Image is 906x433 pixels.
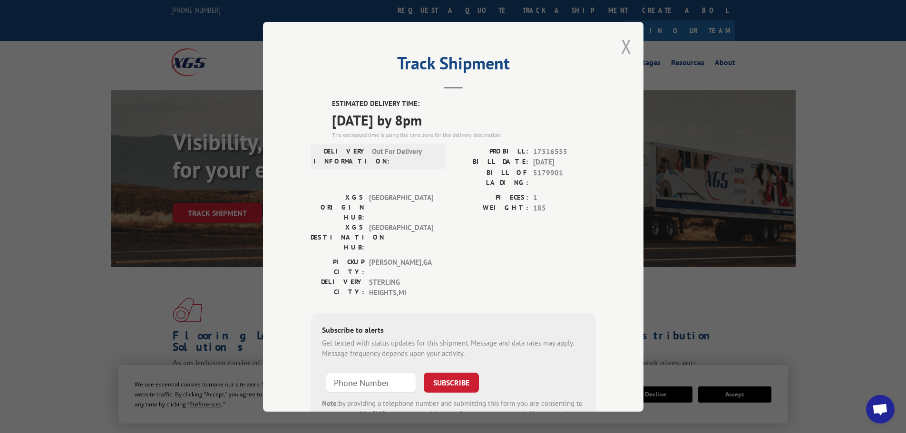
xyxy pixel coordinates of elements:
[326,372,416,392] input: Phone Number
[372,146,436,166] span: Out For Delivery
[533,167,596,187] span: 5179901
[533,157,596,168] span: [DATE]
[621,34,632,59] button: Close modal
[369,277,433,298] span: STERLING HEIGHTS , MI
[533,192,596,203] span: 1
[311,277,364,298] label: DELIVERY CITY:
[453,203,528,214] label: WEIGHT:
[533,146,596,157] span: 17516555
[369,222,433,252] span: [GEOGRAPHIC_DATA]
[866,395,895,423] div: Open chat
[332,109,596,130] span: [DATE] by 8pm
[453,146,528,157] label: PROBILL:
[453,192,528,203] label: PIECES:
[453,167,528,187] label: BILL OF LADING:
[369,192,433,222] span: [GEOGRAPHIC_DATA]
[332,98,596,109] label: ESTIMATED DELIVERY TIME:
[311,192,364,222] label: XGS ORIGIN HUB:
[533,203,596,214] span: 185
[322,324,585,337] div: Subscribe to alerts
[332,130,596,139] div: The estimated time is using the time zone for the delivery destination.
[369,257,433,277] span: [PERSON_NAME] , GA
[322,337,585,359] div: Get texted with status updates for this shipment. Message and data rates may apply. Message frequ...
[313,146,367,166] label: DELIVERY INFORMATION:
[453,157,528,168] label: BILL DATE:
[311,222,364,252] label: XGS DESTINATION HUB:
[322,398,339,407] strong: Note:
[424,372,479,392] button: SUBSCRIBE
[311,257,364,277] label: PICKUP CITY:
[322,398,585,430] div: by providing a telephone number and submitting this form you are consenting to be contacted by SM...
[311,57,596,75] h2: Track Shipment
